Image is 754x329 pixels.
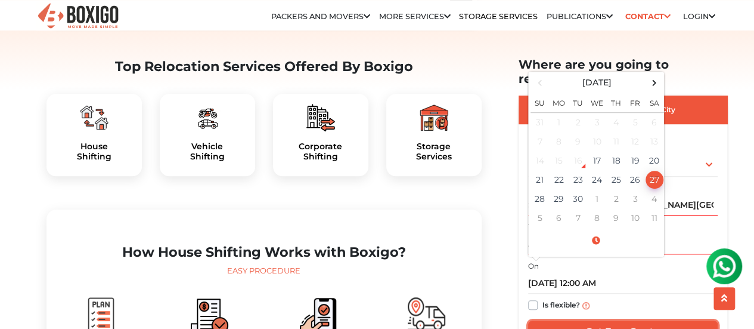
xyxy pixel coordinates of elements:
button: scroll up [713,287,735,310]
img: boxigo_packers_and_movers_plan [420,103,448,132]
span: Previous Month [532,75,548,91]
a: HouseShifting [56,142,132,162]
label: Is flexible? [542,298,580,310]
a: More services [379,12,451,21]
h5: Storage Services [396,142,472,162]
img: info [582,302,589,309]
input: Moving date [528,273,718,294]
th: Tu [569,91,588,113]
th: Su [530,91,550,113]
img: whatsapp-icon.svg [12,12,36,36]
img: boxigo_packers_and_movers_plan [80,103,108,132]
label: On [528,261,539,272]
a: StorageServices [396,142,472,162]
a: Contact [621,7,674,26]
h2: Where are you going to relocate? [519,57,727,86]
th: Th [607,91,626,113]
h5: House Shifting [56,142,132,162]
h2: How House Shifting Works with Boxigo? [56,244,472,260]
th: Select Month [550,74,645,91]
th: Sa [645,91,664,113]
th: Fr [626,91,645,113]
a: Storage Services [459,12,538,21]
a: Login [682,12,715,21]
a: VehicleShifting [169,142,246,162]
div: Easy Procedure [56,265,472,277]
img: boxigo_packers_and_movers_plan [306,103,335,132]
h2: Top Relocation Services Offered By Boxigo [46,59,482,75]
a: Packers and Movers [271,12,370,21]
th: We [588,91,607,113]
a: Publications [547,12,613,21]
img: Boxigo [36,2,120,31]
a: Select Time [530,235,662,246]
th: Mo [550,91,569,113]
h5: Corporate Shifting [283,142,359,162]
img: boxigo_packers_and_movers_plan [193,103,222,132]
span: Next Month [646,75,662,91]
div: 16 [569,152,587,170]
a: CorporateShifting [283,142,359,162]
h5: Vehicle Shifting [169,142,246,162]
